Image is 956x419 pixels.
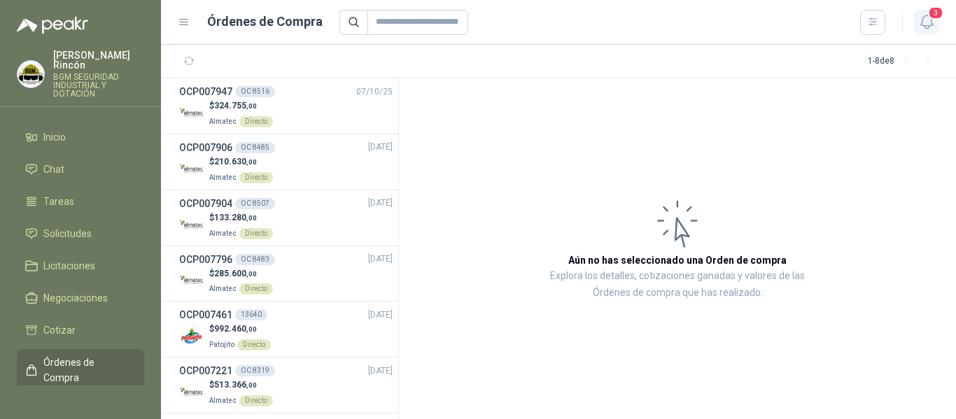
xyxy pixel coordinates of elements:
[179,381,204,405] img: Company Logo
[368,197,393,210] span: [DATE]
[53,73,144,98] p: BGM SEGURIDAD INDUSTRIAL Y DOTACIÓN
[368,141,393,154] span: [DATE]
[239,395,273,406] div: Directo
[17,156,144,183] a: Chat
[539,268,816,301] p: Explora los detalles, cotizaciones ganadas y valores de las Órdenes de compra que has realizado.
[239,116,273,127] div: Directo
[17,220,144,247] a: Solicitudes
[246,102,257,110] span: ,00
[43,258,95,274] span: Licitaciones
[179,252,232,267] h3: OCP007796
[43,355,131,385] span: Órdenes de Compra
[214,380,257,390] span: 513.366
[43,129,66,145] span: Inicio
[214,213,257,222] span: 133.280
[209,155,273,169] p: $
[239,172,273,183] div: Directo
[209,118,237,125] span: Almatec
[246,158,257,166] span: ,00
[237,339,271,350] div: Directo
[43,226,92,241] span: Solicitudes
[914,10,939,35] button: 3
[17,17,88,34] img: Logo peakr
[17,317,144,343] a: Cotizar
[17,253,144,279] a: Licitaciones
[179,196,232,211] h3: OCP007904
[209,229,237,237] span: Almatec
[17,285,144,311] a: Negociaciones
[179,363,393,407] a: OCP007221OC 8319[DATE] Company Logo$513.366,00AlmatecDirecto
[868,50,939,73] div: 1 - 8 de 8
[246,381,257,389] span: ,00
[568,253,787,268] h3: Aún no has seleccionado una Orden de compra
[368,253,393,266] span: [DATE]
[43,322,76,338] span: Cotizar
[43,194,74,209] span: Tareas
[179,213,204,238] img: Company Logo
[235,254,275,265] div: OC 8483
[214,324,257,334] span: 992.460
[356,85,393,99] span: 07/10/25
[928,6,943,20] span: 3
[214,157,257,166] span: 210.630
[17,124,144,150] a: Inicio
[179,325,204,349] img: Company Logo
[235,198,275,209] div: OC 8507
[17,61,44,87] img: Company Logo
[209,341,234,348] span: Patojito
[368,308,393,322] span: [DATE]
[239,228,273,239] div: Directo
[235,142,275,153] div: OC 8485
[214,101,257,111] span: 324.755
[179,140,232,155] h3: OCP007906
[179,84,232,99] h3: OCP007947
[179,269,204,293] img: Company Logo
[207,12,323,31] h1: Órdenes de Compra
[17,188,144,215] a: Tareas
[53,50,144,70] p: [PERSON_NAME] Rincón
[179,196,393,240] a: OCP007904OC 8507[DATE] Company Logo$133.280,00AlmatecDirecto
[43,290,108,306] span: Negociaciones
[209,378,273,392] p: $
[209,285,237,292] span: Almatec
[209,173,237,181] span: Almatec
[235,86,275,97] div: OC 8516
[17,349,144,391] a: Órdenes de Compra
[179,307,232,322] h3: OCP007461
[179,307,393,351] a: OCP00746113640[DATE] Company Logo$992.460,00PatojitoDirecto
[246,270,257,278] span: ,00
[179,84,393,128] a: OCP007947OC 851607/10/25 Company Logo$324.755,00AlmatecDirecto
[239,283,273,294] div: Directo
[179,157,204,182] img: Company Logo
[246,214,257,222] span: ,00
[179,140,393,184] a: OCP007906OC 8485[DATE] Company Logo$210.630,00AlmatecDirecto
[246,325,257,333] span: ,00
[209,397,237,404] span: Almatec
[235,309,267,320] div: 13640
[368,364,393,378] span: [DATE]
[209,99,273,113] p: $
[179,101,204,126] img: Company Logo
[235,365,275,376] div: OC 8319
[209,322,271,336] p: $
[179,363,232,378] h3: OCP007221
[43,162,64,177] span: Chat
[214,269,257,278] span: 285.600
[209,267,273,280] p: $
[209,211,273,225] p: $
[179,252,393,296] a: OCP007796OC 8483[DATE] Company Logo$285.600,00AlmatecDirecto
